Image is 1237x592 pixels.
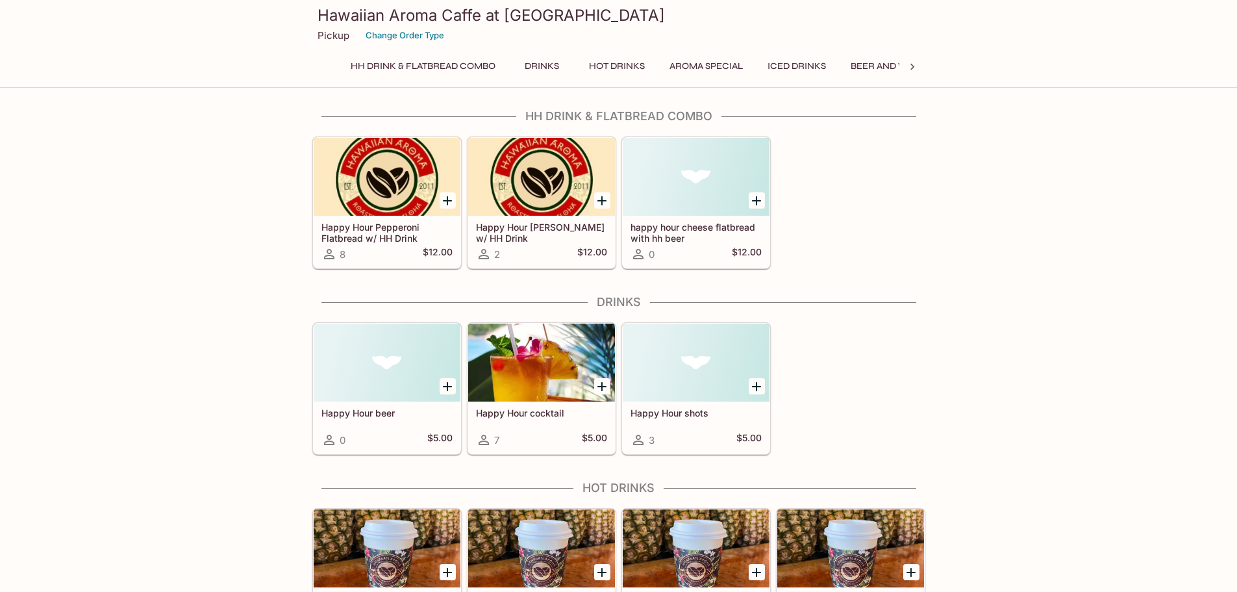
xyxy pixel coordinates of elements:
h4: Hot Drinks [312,481,925,495]
h5: Happy Hour shots [631,407,762,418]
button: Hot Drinks [582,57,652,75]
div: Happy Hour cocktail [468,324,615,402]
h4: Drinks [312,295,925,309]
span: 0 [340,434,345,446]
div: Happy Hour Pepperoni Flatbread w/ HH Drink [314,138,460,216]
button: Add Americano [749,564,765,580]
button: Add Caffe Filtro [440,564,456,580]
h5: Happy Hour [PERSON_NAME] w/ HH Drink [476,222,607,243]
h5: happy hour cheese flatbread with hh beer [631,222,762,243]
h5: $5.00 [427,432,453,448]
span: 7 [494,434,499,446]
a: Happy Hour [PERSON_NAME] w/ HH Drink2$12.00 [468,137,616,268]
h3: Hawaiian Aroma Caffe at [GEOGRAPHIC_DATA] [318,5,920,25]
div: Caffe Con Latte [468,509,615,587]
button: Add Caffe Con Latte [594,564,610,580]
button: Change Order Type [360,25,450,45]
h5: $5.00 [736,432,762,448]
button: Aroma Special [662,57,750,75]
button: HH Drink & Flatbread Combo [344,57,503,75]
div: Happy Hour shots [623,324,769,402]
div: Happy Hour Margherita Flatbread w/ HH Drink [468,138,615,216]
button: Add Espresso [903,564,919,580]
span: 3 [649,434,655,446]
h5: Happy Hour Pepperoni Flatbread w/ HH Drink [321,222,453,243]
span: 2 [494,248,500,261]
h5: $5.00 [582,432,607,448]
button: Add Happy Hour beer [440,378,456,394]
div: Happy Hour beer [314,324,460,402]
button: Add happy hour cheese flatbread with hh beer [749,192,765,209]
a: Happy Hour shots3$5.00 [622,323,770,454]
div: happy hour cheese flatbread with hh beer [623,138,769,216]
button: Add Happy Hour shots [749,378,765,394]
button: Add Happy Hour Margherita Flatbread w/ HH Drink [594,192,610,209]
h5: $12.00 [732,246,762,262]
button: Drinks [513,57,571,75]
h4: HH Drink & Flatbread Combo [312,109,925,123]
h5: $12.00 [577,246,607,262]
a: happy hour cheese flatbread with hh beer0$12.00 [622,137,770,268]
div: Caffe Filtro [314,509,460,587]
div: Espresso [777,509,924,587]
h5: Happy Hour beer [321,407,453,418]
h5: Happy Hour cocktail [476,407,607,418]
span: 8 [340,248,345,261]
button: Beer and Wine [843,57,931,75]
h5: $12.00 [423,246,453,262]
button: Add Happy Hour cocktail [594,378,610,394]
a: Happy Hour beer0$5.00 [313,323,461,454]
a: Happy Hour Pepperoni Flatbread w/ HH Drink8$12.00 [313,137,461,268]
span: 0 [649,248,655,261]
a: Happy Hour cocktail7$5.00 [468,323,616,454]
button: Add Happy Hour Pepperoni Flatbread w/ HH Drink [440,192,456,209]
button: Iced Drinks [760,57,833,75]
div: Americano [623,509,769,587]
p: Pickup [318,29,349,42]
